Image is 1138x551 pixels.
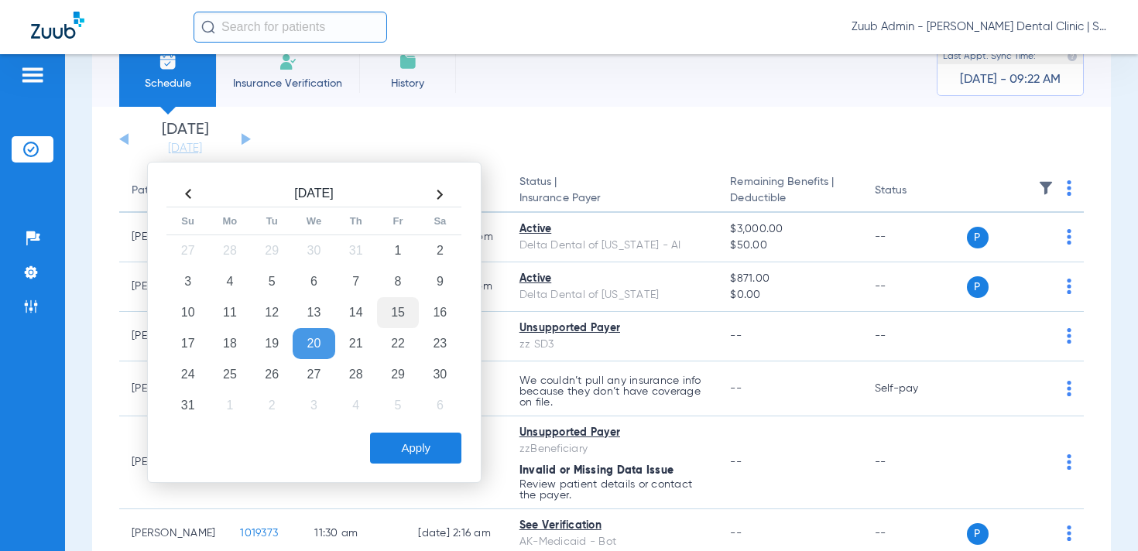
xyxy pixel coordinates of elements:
span: P [967,523,989,545]
span: History [371,76,444,91]
div: Delta Dental of [US_STATE] [519,287,706,303]
img: Zuub Logo [31,12,84,39]
td: -- [862,416,967,509]
span: Zuub Admin - [PERSON_NAME] Dental Clinic | SEARHC [852,19,1107,35]
span: $871.00 [730,271,849,287]
span: $3,000.00 [730,221,849,238]
img: group-dot-blue.svg [1067,381,1071,396]
div: See Verification [519,518,706,534]
div: zz SD3 [519,337,706,353]
td: -- [862,213,967,262]
p: We couldn’t pull any insurance info because they don’t have coverage on file. [519,375,706,408]
td: Self-pay [862,361,967,416]
input: Search for patients [194,12,387,43]
div: Active [519,271,706,287]
td: -- [862,262,967,312]
span: 1019373 [240,528,278,539]
span: Insurance Payer [519,190,706,207]
div: Active [519,221,706,238]
button: Apply [370,433,461,464]
div: AK-Medicaid - Bot [519,534,706,550]
td: -- [862,312,967,361]
img: group-dot-blue.svg [1067,454,1071,470]
span: Deductible [730,190,849,207]
span: P [967,276,989,298]
img: Schedule [159,53,177,71]
img: group-dot-blue.svg [1067,279,1071,294]
img: group-dot-blue.svg [1067,328,1071,344]
img: History [399,53,417,71]
div: zzBeneficiary [519,441,706,457]
div: Patient Name [132,183,215,199]
iframe: Chat Widget [1061,477,1138,551]
th: Status | [507,169,718,213]
p: Review patient details or contact the payer. [519,479,706,501]
div: Unsupported Payer [519,320,706,337]
span: Invalid or Missing Data Issue [519,465,674,476]
span: $0.00 [730,287,849,303]
span: -- [730,330,742,341]
span: Schedule [131,76,204,91]
img: hamburger-icon [20,66,45,84]
span: [DATE] - 09:22 AM [960,72,1061,87]
th: [DATE] [209,182,419,207]
li: [DATE] [139,122,231,156]
th: Status [862,169,967,213]
img: filter.svg [1038,180,1054,196]
span: -- [730,383,742,394]
span: -- [730,457,742,467]
div: Unsupported Payer [519,425,706,441]
img: Manual Insurance Verification [279,53,297,71]
span: -- [730,528,742,539]
span: Insurance Verification [228,76,348,91]
img: Search Icon [201,20,215,34]
img: group-dot-blue.svg [1067,229,1071,245]
img: last sync help info [1067,51,1078,62]
img: group-dot-blue.svg [1067,180,1071,196]
span: P [967,227,989,248]
span: Last Appt. Sync Time: [943,49,1036,64]
th: Remaining Benefits | [718,169,862,213]
span: $50.00 [730,238,849,254]
div: Delta Dental of [US_STATE] - AI [519,238,706,254]
a: [DATE] [139,141,231,156]
div: Patient Name [132,183,200,199]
